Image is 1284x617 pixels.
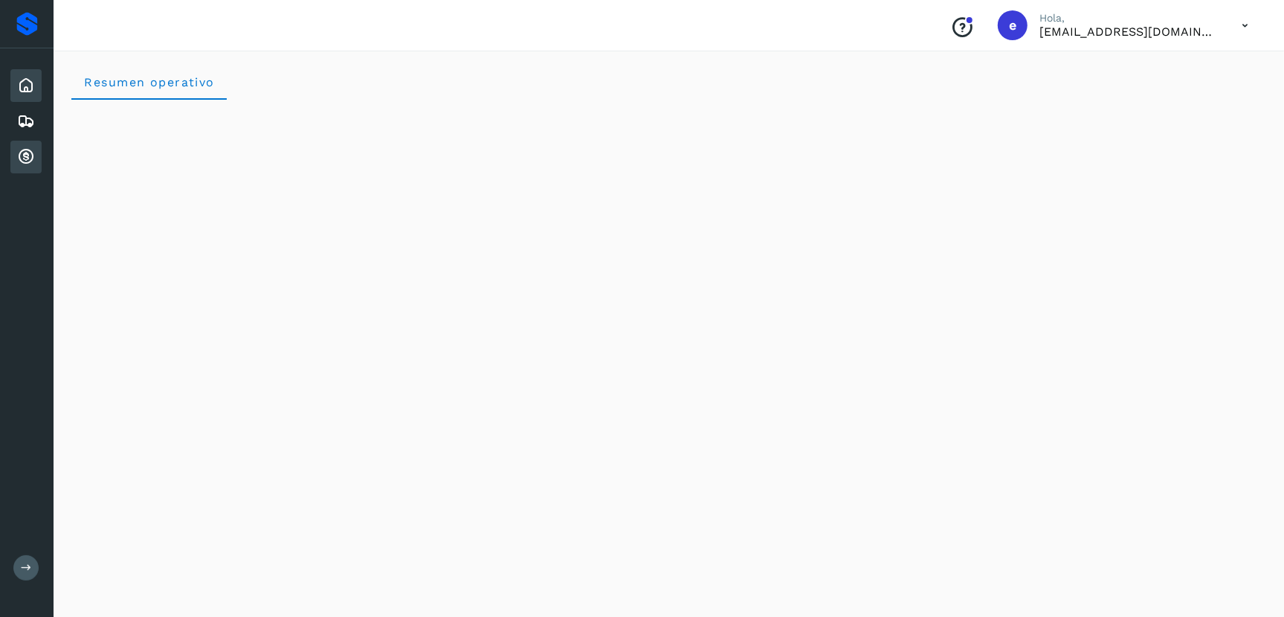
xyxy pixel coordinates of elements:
[10,141,42,173] div: Cuentas por cobrar
[83,75,215,89] span: Resumen operativo
[10,105,42,138] div: Embarques
[1039,12,1218,25] p: Hola,
[1039,25,1218,39] p: ebenezer5009@gmail.com
[10,69,42,102] div: Inicio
